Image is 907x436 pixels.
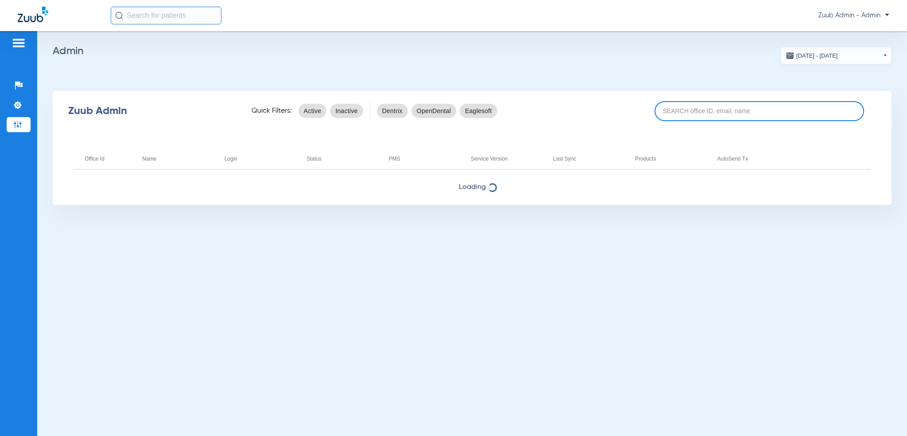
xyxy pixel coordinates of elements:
[85,154,131,164] div: Office Id
[655,101,864,121] input: SEARCH office ID, email, name
[389,154,400,164] div: PMS
[781,47,891,64] button: [DATE] - [DATE]
[111,7,221,24] input: Search for patients
[786,51,795,60] img: date.svg
[85,154,104,164] div: Office Id
[635,154,656,164] div: Products
[115,12,123,20] img: Search Icon
[717,154,788,164] div: AutoSend Tx
[53,183,891,192] span: Loading
[53,47,891,55] h2: Admin
[306,154,377,164] div: Status
[553,154,577,164] div: Last Sync
[306,154,322,164] div: Status
[335,106,357,115] span: Inactive
[142,154,156,164] div: Name
[225,154,237,164] div: Login
[635,154,706,164] div: Products
[18,7,48,22] img: Zuub Logo
[68,106,236,115] div: Zuub Admin
[304,106,322,115] span: Active
[389,154,460,164] div: PMS
[818,11,889,20] span: Zuub Admin - Admin
[465,106,492,115] span: Eaglesoft
[377,102,497,120] mat-chip-listbox: pms-filters
[142,154,213,164] div: Name
[863,393,907,436] iframe: Chat Widget
[417,106,451,115] span: OpenDental
[252,106,292,115] span: Quick Filters:
[12,38,26,48] img: hamburger-icon
[225,154,295,164] div: Login
[717,154,748,164] div: AutoSend Tx
[471,154,508,164] div: Service Version
[382,106,403,115] span: Dentrix
[471,154,542,164] div: Service Version
[298,102,363,120] mat-chip-listbox: status-filters
[553,154,624,164] div: Last Sync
